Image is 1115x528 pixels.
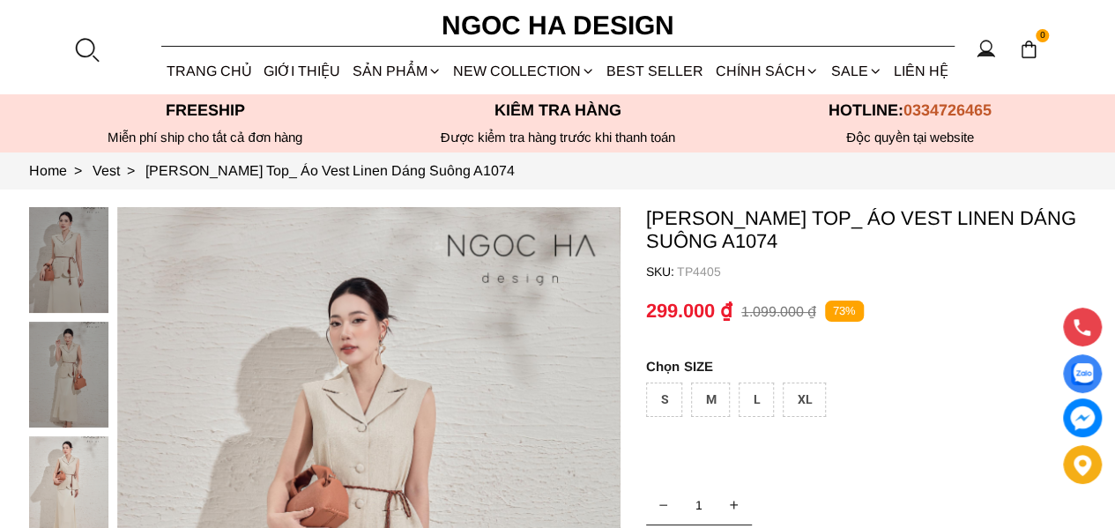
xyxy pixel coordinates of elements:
[1063,398,1102,437] a: messenger
[67,163,89,178] span: >
[120,163,142,178] span: >
[646,300,732,323] p: 299.000 ₫
[93,163,145,178] a: Link to Vest
[1071,363,1093,385] img: Display image
[1019,40,1038,59] img: img-CART-ICON-ksit0nf1
[825,301,864,323] p: 73%
[426,4,690,47] a: Ngoc Ha Design
[734,101,1087,120] p: Hotline:
[447,48,600,94] a: NEW COLLECTION
[646,264,677,279] h6: SKU:
[29,101,382,120] p: Freeship
[646,487,752,523] input: Quantity input
[346,48,447,94] div: SẢN PHẨM
[903,101,992,119] span: 0334726465
[741,303,816,320] p: 1.099.000 ₫
[646,359,1087,374] p: SIZE
[258,48,346,94] a: GIỚI THIỆU
[1036,29,1050,43] span: 0
[29,322,108,428] img: Audrey Top_ Áo Vest Linen Dáng Suông A1074_mini_1
[734,130,1087,145] h6: Độc quyền tại website
[161,48,258,94] a: TRANG CHỦ
[646,207,1087,253] p: [PERSON_NAME] Top_ Áo Vest Linen Dáng Suông A1074
[783,383,826,417] div: XL
[1063,354,1102,393] a: Display image
[145,163,515,178] a: Link to Audrey Top_ Áo Vest Linen Dáng Suông A1074
[29,163,93,178] a: Link to Home
[691,383,730,417] div: M
[29,130,382,145] div: Miễn phí ship cho tất cả đơn hàng
[739,383,774,417] div: L
[494,101,621,119] font: Kiểm tra hàng
[677,264,1087,279] p: TP4405
[601,48,710,94] a: BEST SELLER
[825,48,888,94] a: SALE
[382,130,734,145] p: Được kiểm tra hàng trước khi thanh toán
[710,48,825,94] div: Chính sách
[888,48,954,94] a: LIÊN HỆ
[29,207,108,313] img: Audrey Top_ Áo Vest Linen Dáng Suông A1074_mini_0
[646,383,682,417] div: S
